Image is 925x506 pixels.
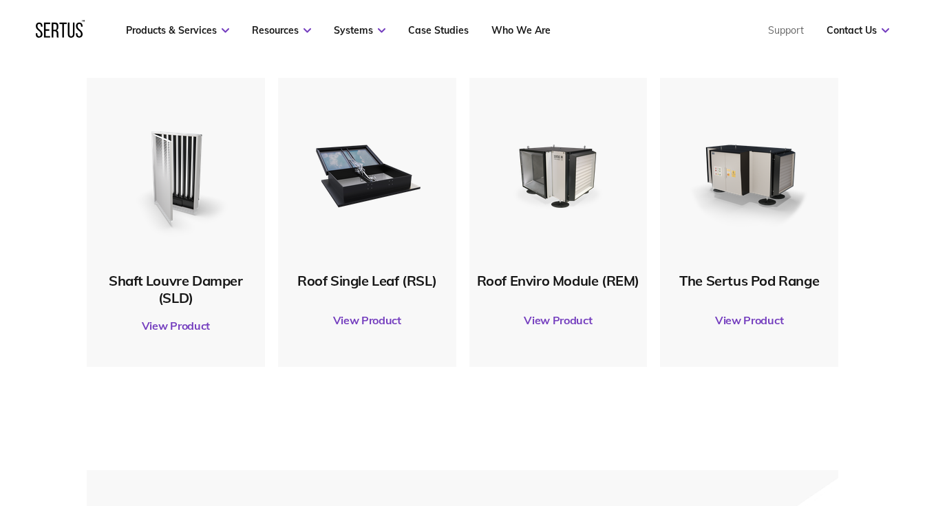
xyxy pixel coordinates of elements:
div: Shaft Louvre Damper (SLD) [94,272,258,306]
a: Resources [252,24,311,36]
a: Who We Are [491,24,551,36]
a: Systems [334,24,385,36]
div: The Sertus Pod Range [667,272,831,289]
a: View Product [94,306,258,345]
a: Contact Us [827,24,889,36]
a: Support [768,24,804,36]
a: View Product [476,301,641,339]
iframe: Chat Widget [856,440,925,506]
div: Roof Single Leaf (RSL) [285,272,449,289]
div: Roof Enviro Module (REM) [476,272,641,289]
a: Products & Services [126,24,229,36]
a: View Product [667,301,831,339]
a: Case Studies [408,24,469,36]
a: View Product [285,301,449,339]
